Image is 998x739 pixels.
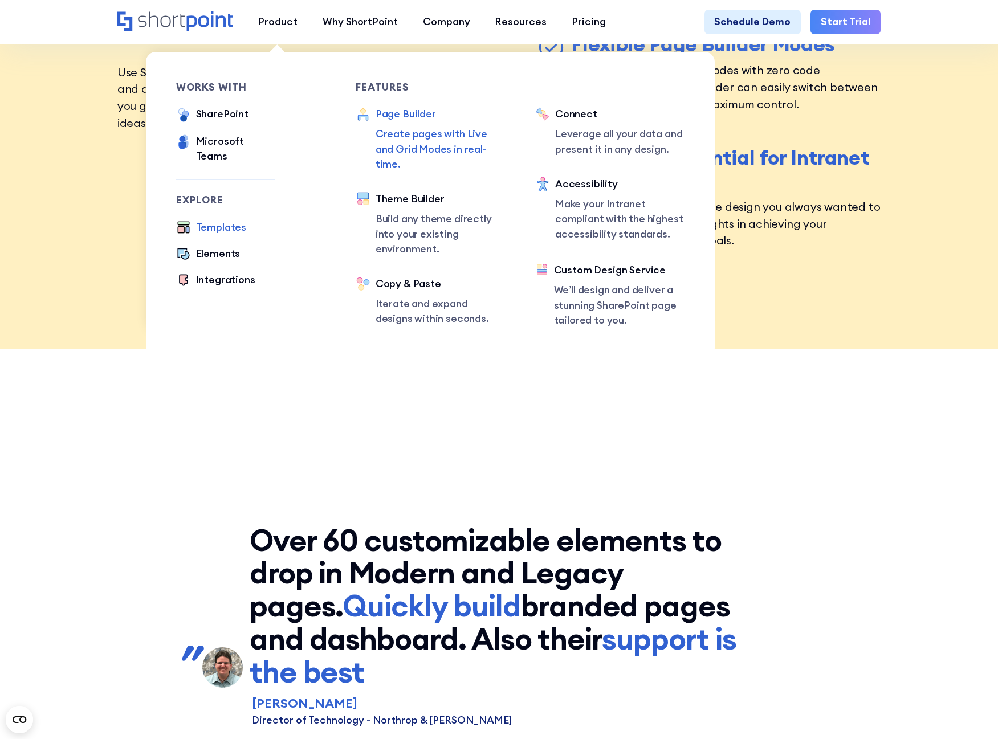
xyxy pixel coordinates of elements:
[250,524,749,688] p: Over 60 customizable elements to drop in Modern and Legacy pages. branded pages and dashboard. Al...
[176,134,275,164] a: Microsoft Teams
[176,272,255,289] a: Integrations
[704,10,801,35] a: Schedule Demo
[258,14,298,29] div: Product
[376,107,506,121] div: Page Builder
[559,10,618,35] a: Pricing
[555,107,685,121] div: Connect
[323,14,398,29] div: Why ShortPoint
[376,191,506,206] div: Theme Builder
[310,10,410,35] a: Why ShortPoint
[117,64,427,131] p: Use ShortPoint Page Builder to design your site with drag and drop elements, and absolutely no co...
[196,220,246,235] div: Templates
[176,195,275,205] div: Explore
[343,586,520,624] span: Quickly build
[196,107,249,121] div: SharePoint
[376,296,506,326] p: Iterate and expand designs within seconds.
[555,177,685,191] div: Accessibility
[482,10,559,35] a: Resources
[793,607,998,739] iframe: Chat Widget
[356,82,506,92] div: Features
[176,246,241,263] a: Elements
[535,263,685,328] a: Custom Design ServiceWe’ll design and deliver a stunning SharePoint page tailored to you.
[196,134,275,164] div: Microsoft Teams
[571,198,881,249] p: Realize the intranet website design you always wanted to create and reach new heights in achievin...
[176,107,249,124] a: SharePoint
[376,211,506,256] p: Build any theme directly into your existing environment.
[410,10,483,35] a: Company
[376,126,506,172] p: Create pages with Live and Grid Modes in real-time.
[571,32,881,56] h3: Flexible Page Builder Modes
[176,220,246,236] a: Templates
[555,126,685,157] p: Leverage all your data and present it in any design.
[196,246,241,261] div: Elements
[423,14,470,29] div: Company
[571,146,881,192] h3: Unlimited Potential for Intranet Websites
[376,276,506,291] div: Copy & Paste
[252,694,512,713] p: [PERSON_NAME]
[554,263,685,277] div: Custom Design Service
[6,706,33,733] button: Open CMP widget
[196,272,255,287] div: Integrations
[810,10,881,35] a: Start Trial
[117,11,234,33] a: Home
[250,619,736,691] span: support is the best
[356,276,506,326] a: Copy & PasteIterate and expand designs within seconds.
[246,10,310,35] a: Product
[495,14,547,29] div: Resources
[535,177,685,243] a: AccessibilityMake your Intranet compliant with the highest accessibility standards.
[535,107,685,157] a: ConnectLeverage all your data and present it in any design.
[571,62,881,112] p: Offers powerful viewing modes with zero code requirement. Our Page Builder can easily switch betw...
[356,191,506,256] a: Theme BuilderBuild any theme directly into your existing environment.
[555,197,685,242] p: Make your Intranet compliant with the highest accessibility standards.
[554,283,685,328] p: We’ll design and deliver a stunning SharePoint page tailored to you.
[572,14,606,29] div: Pricing
[252,713,512,728] p: Director of Technology - Northrop & [PERSON_NAME]
[176,82,275,92] div: works with
[356,107,506,172] a: Page BuilderCreate pages with Live and Grid Modes in real-time.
